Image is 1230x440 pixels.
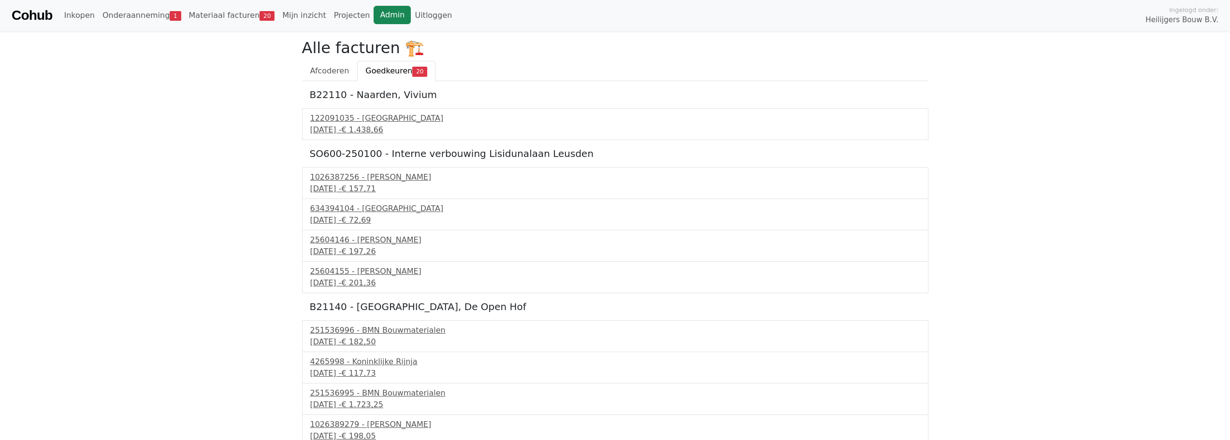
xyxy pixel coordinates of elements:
a: Mijn inzicht [278,6,330,25]
a: Admin [374,6,411,24]
h5: B21140 - [GEOGRAPHIC_DATA], De Open Hof [310,301,921,312]
span: € 182,50 [341,337,376,346]
span: € 201,36 [341,278,376,287]
a: 122091035 - [GEOGRAPHIC_DATA][DATE] -€ 1.438,66 [310,113,920,136]
a: Projecten [330,6,374,25]
span: Afcoderen [310,66,349,75]
a: 25604155 - [PERSON_NAME][DATE] -€ 201,36 [310,266,920,289]
div: 251536995 - BMN Bouwmaterialen [310,387,920,399]
span: 20 [260,11,275,21]
h5: SO600-250100 - Interne verbouwing Lisidunalaan Leusden [310,148,921,159]
div: 25604146 - [PERSON_NAME] [310,234,920,246]
a: 1026387256 - [PERSON_NAME][DATE] -€ 157,71 [310,171,920,195]
div: 122091035 - [GEOGRAPHIC_DATA] [310,113,920,124]
div: 1026389279 - [PERSON_NAME] [310,419,920,430]
div: [DATE] - [310,214,920,226]
div: [DATE] - [310,246,920,257]
span: Heilijgers Bouw B.V. [1145,14,1218,26]
h5: B22110 - Naarden, Vivium [310,89,921,100]
a: Materiaal facturen20 [185,6,279,25]
span: Goedkeuren [365,66,412,75]
span: € 157,71 [341,184,376,193]
div: 25604155 - [PERSON_NAME] [310,266,920,277]
a: 251536996 - BMN Bouwmaterialen[DATE] -€ 182,50 [310,325,920,348]
span: € 197,26 [341,247,376,256]
div: [DATE] - [310,277,920,289]
div: [DATE] - [310,399,920,411]
a: Inkopen [60,6,98,25]
a: 4265998 - Koninklijke Rijnja[DATE] -€ 117,73 [310,356,920,379]
a: Goedkeuren20 [357,61,435,81]
div: 4265998 - Koninklijke Rijnja [310,356,920,368]
div: 1026387256 - [PERSON_NAME] [310,171,920,183]
a: 25604146 - [PERSON_NAME][DATE] -€ 197,26 [310,234,920,257]
span: € 72,69 [341,215,371,225]
a: Uitloggen [411,6,456,25]
a: 251536995 - BMN Bouwmaterialen[DATE] -€ 1.723,25 [310,387,920,411]
div: 251536996 - BMN Bouwmaterialen [310,325,920,336]
div: [DATE] - [310,183,920,195]
span: Ingelogd onder: [1169,5,1218,14]
span: € 1.438,66 [341,125,383,134]
span: 1 [170,11,181,21]
span: 20 [412,67,427,76]
span: € 117,73 [341,369,376,378]
h2: Alle facturen 🏗️ [302,39,928,57]
a: 634394104 - [GEOGRAPHIC_DATA][DATE] -€ 72,69 [310,203,920,226]
div: [DATE] - [310,368,920,379]
div: [DATE] - [310,336,920,348]
div: 634394104 - [GEOGRAPHIC_DATA] [310,203,920,214]
a: Onderaanneming1 [99,6,185,25]
div: [DATE] - [310,124,920,136]
span: € 1.723,25 [341,400,383,409]
a: Afcoderen [302,61,358,81]
a: Cohub [12,4,52,27]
